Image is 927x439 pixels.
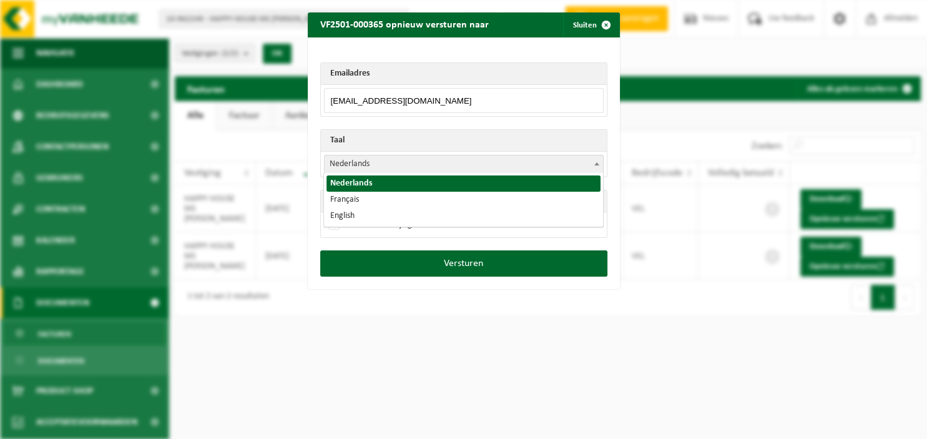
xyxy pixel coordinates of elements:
[563,12,619,37] button: Sluiten
[308,12,501,36] h2: VF2501-000365 opnieuw versturen naar
[326,175,600,192] li: Nederlands
[326,192,600,208] li: Français
[321,190,607,212] th: Emailadres
[324,88,604,113] input: Emailadres
[320,250,607,277] button: Versturen
[324,155,604,174] span: Nederlands
[326,208,600,224] li: English
[321,63,607,85] th: Emailadres
[325,155,603,173] span: Nederlands
[321,130,607,152] th: Taal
